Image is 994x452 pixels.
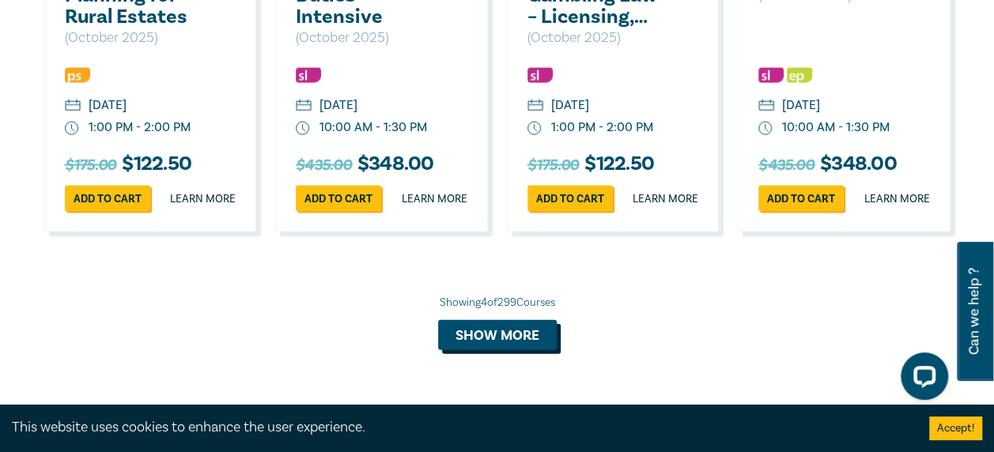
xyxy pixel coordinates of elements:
[402,191,467,207] a: Learn more
[12,417,905,438] div: This website uses cookies to enhance the user experience.
[758,153,814,178] span: $435.00
[296,100,312,114] img: calendar
[296,122,310,136] img: watch
[527,153,579,178] span: $175.00
[888,346,954,412] iframe: LiveChat chat widget
[65,122,79,136] img: watch
[551,119,653,137] div: 1:00 PM - 2:00 PM
[758,100,774,114] img: calendar
[65,28,202,48] p: ( October 2025 )
[65,186,150,212] a: Add to cart
[758,153,896,178] h3: $ 348.00
[758,186,844,212] a: Add to cart
[44,295,951,311] div: Showing 4 of 299 Courses
[89,119,191,137] div: 1:00 PM - 2:00 PM
[89,96,127,115] div: [DATE]
[551,96,589,115] div: [DATE]
[319,96,357,115] div: [DATE]
[527,122,542,136] img: watch
[527,28,664,48] p: ( October 2025 )
[170,191,236,207] a: Learn more
[782,119,890,137] div: 10:00 AM - 1:30 PM
[929,416,982,440] button: Accept cookies
[65,100,81,114] img: calendar
[296,28,433,48] p: ( October 2025 )
[527,100,543,114] img: calendar
[864,191,930,207] a: Learn more
[296,153,433,178] h3: $ 348.00
[65,68,90,83] img: Professional Skills
[438,320,557,350] button: Show more
[787,68,812,83] img: Ethics & Professional Responsibility
[966,251,981,371] span: Can we help ?
[65,153,191,178] h3: $ 122.50
[758,68,784,83] img: Substantive Law
[296,153,351,178] span: $435.00
[527,68,553,83] img: Substantive Law
[782,96,820,115] div: [DATE]
[65,153,116,178] span: $175.00
[527,186,613,212] a: Add to cart
[296,68,321,83] img: Substantive Law
[319,119,427,137] div: 10:00 AM - 1:30 PM
[296,186,381,212] a: Add to cart
[758,122,773,136] img: watch
[527,153,654,178] h3: $ 122.50
[633,191,698,207] a: Learn more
